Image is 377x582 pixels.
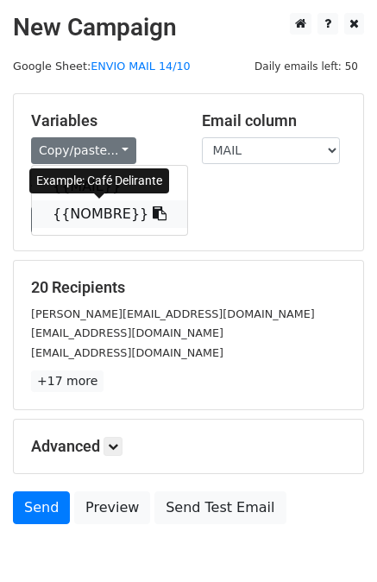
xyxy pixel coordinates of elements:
[31,278,346,297] h5: 20 Recipients
[248,60,364,73] a: Daily emails left: 50
[91,60,191,73] a: ENVIO MAIL 14/10
[291,499,377,582] iframe: Chat Widget
[31,137,136,164] a: Copy/paste...
[248,57,364,76] span: Daily emails left: 50
[202,111,347,130] h5: Email column
[13,13,364,42] h2: New Campaign
[291,499,377,582] div: Widget de chat
[154,491,286,524] a: Send Test Email
[31,437,346,456] h5: Advanced
[31,307,315,320] small: [PERSON_NAME][EMAIL_ADDRESS][DOMAIN_NAME]
[31,326,223,339] small: [EMAIL_ADDRESS][DOMAIN_NAME]
[31,370,104,392] a: +17 more
[29,168,169,193] div: Example: Café Delirante
[32,200,187,228] a: {{NOMBRE}}
[13,60,191,73] small: Google Sheet:
[31,346,223,359] small: [EMAIL_ADDRESS][DOMAIN_NAME]
[13,491,70,524] a: Send
[31,111,176,130] h5: Variables
[74,491,150,524] a: Preview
